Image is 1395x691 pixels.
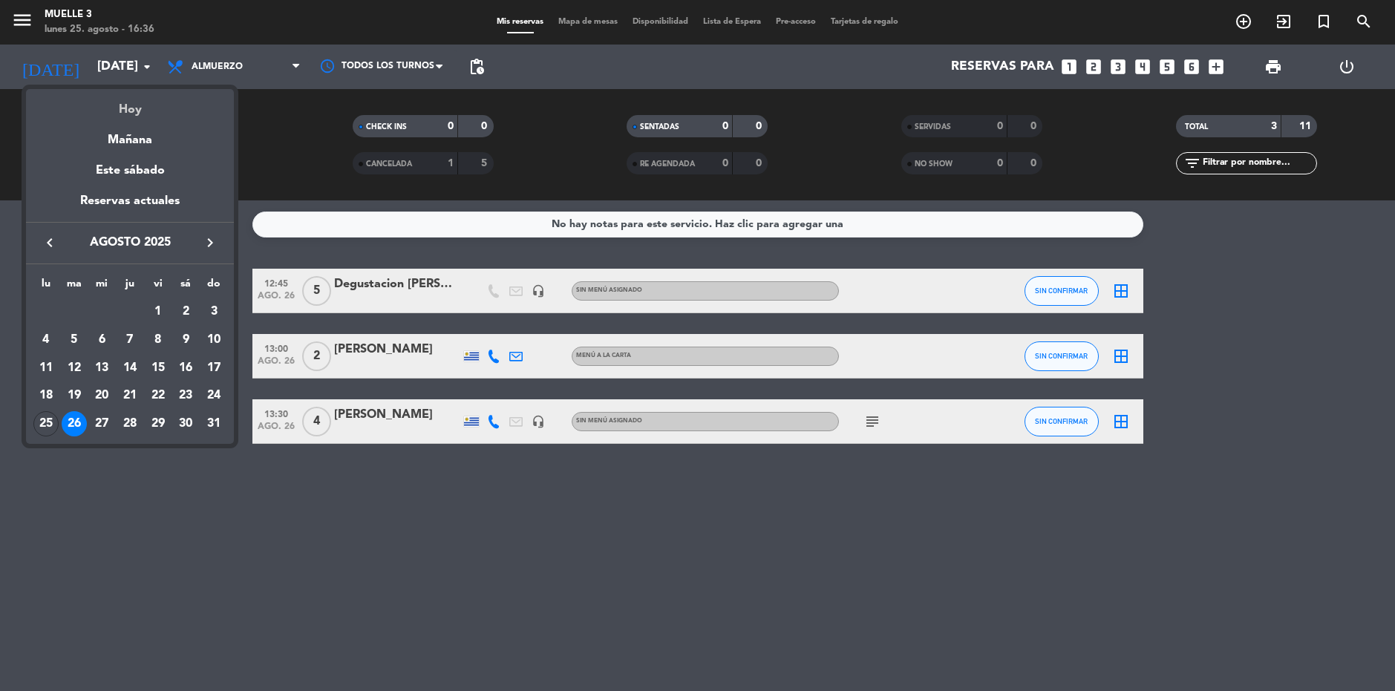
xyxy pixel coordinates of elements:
div: 8 [146,327,171,353]
i: keyboard_arrow_left [41,234,59,252]
i: keyboard_arrow_right [201,234,219,252]
div: Reservas actuales [26,191,234,222]
div: 9 [173,327,198,353]
div: 26 [62,411,87,436]
td: 1 de agosto de 2025 [144,298,172,326]
td: 4 de agosto de 2025 [32,326,60,354]
th: viernes [144,275,172,298]
div: 17 [201,356,226,381]
div: 21 [117,383,143,408]
div: 22 [146,383,171,408]
td: 25 de agosto de 2025 [32,410,60,438]
div: 7 [117,327,143,353]
div: 16 [173,356,198,381]
div: 6 [89,327,114,353]
div: 28 [117,411,143,436]
td: 17 de agosto de 2025 [200,354,228,382]
td: 21 de agosto de 2025 [116,381,144,410]
div: 3 [201,299,226,324]
div: 19 [62,383,87,408]
td: 22 de agosto de 2025 [144,381,172,410]
td: 24 de agosto de 2025 [200,381,228,410]
td: 16 de agosto de 2025 [172,354,200,382]
div: 18 [33,383,59,408]
div: 31 [201,411,226,436]
td: AGO. [32,298,144,326]
td: 13 de agosto de 2025 [88,354,116,382]
div: Mañana [26,119,234,150]
div: 11 [33,356,59,381]
th: sábado [172,275,200,298]
td: 5 de agosto de 2025 [60,326,88,354]
td: 26 de agosto de 2025 [60,410,88,438]
div: 27 [89,411,114,436]
th: jueves [116,275,144,298]
th: miércoles [88,275,116,298]
th: martes [60,275,88,298]
td: 7 de agosto de 2025 [116,326,144,354]
span: agosto 2025 [63,233,197,252]
td: 3 de agosto de 2025 [200,298,228,326]
td: 9 de agosto de 2025 [172,326,200,354]
td: 8 de agosto de 2025 [144,326,172,354]
div: 15 [146,356,171,381]
button: keyboard_arrow_left [36,233,63,252]
th: lunes [32,275,60,298]
div: 10 [201,327,226,353]
td: 20 de agosto de 2025 [88,381,116,410]
div: 5 [62,327,87,353]
td: 18 de agosto de 2025 [32,381,60,410]
th: domingo [200,275,228,298]
td: 29 de agosto de 2025 [144,410,172,438]
div: 12 [62,356,87,381]
td: 19 de agosto de 2025 [60,381,88,410]
div: 30 [173,411,198,436]
td: 6 de agosto de 2025 [88,326,116,354]
td: 11 de agosto de 2025 [32,354,60,382]
td: 12 de agosto de 2025 [60,354,88,382]
div: 20 [89,383,114,408]
td: 23 de agosto de 2025 [172,381,200,410]
td: 15 de agosto de 2025 [144,354,172,382]
div: 29 [146,411,171,436]
td: 28 de agosto de 2025 [116,410,144,438]
button: keyboard_arrow_right [197,233,223,252]
td: 14 de agosto de 2025 [116,354,144,382]
div: 2 [173,299,198,324]
div: 4 [33,327,59,353]
td: 2 de agosto de 2025 [172,298,200,326]
div: 14 [117,356,143,381]
div: 24 [201,383,226,408]
div: 23 [173,383,198,408]
div: 1 [146,299,171,324]
td: 10 de agosto de 2025 [200,326,228,354]
div: 25 [33,411,59,436]
td: 30 de agosto de 2025 [172,410,200,438]
div: 13 [89,356,114,381]
div: Hoy [26,89,234,119]
div: Este sábado [26,150,234,191]
td: 27 de agosto de 2025 [88,410,116,438]
td: 31 de agosto de 2025 [200,410,228,438]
